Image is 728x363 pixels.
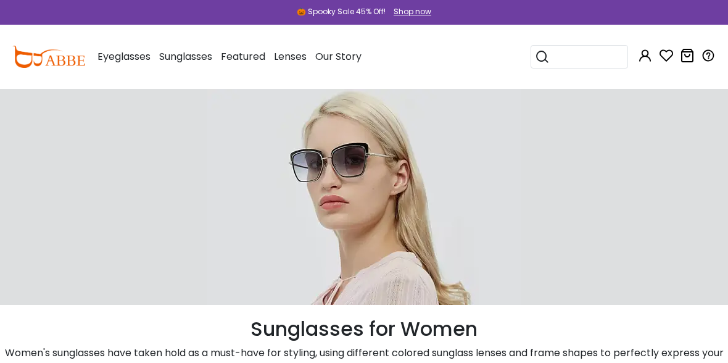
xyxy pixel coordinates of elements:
img: abbeglasses.com [12,46,85,68]
div: 🎃 Spooky Sale 45% Off! [297,6,386,17]
span: Lenses [274,49,307,64]
a: Shop now [387,6,431,17]
img: sunglasses for women [207,89,521,305]
span: Sunglasses [159,49,212,64]
span: Featured [221,49,265,64]
div: Shop now [394,6,431,17]
span: Eyeglasses [97,49,151,64]
span: Our Story [315,49,362,64]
